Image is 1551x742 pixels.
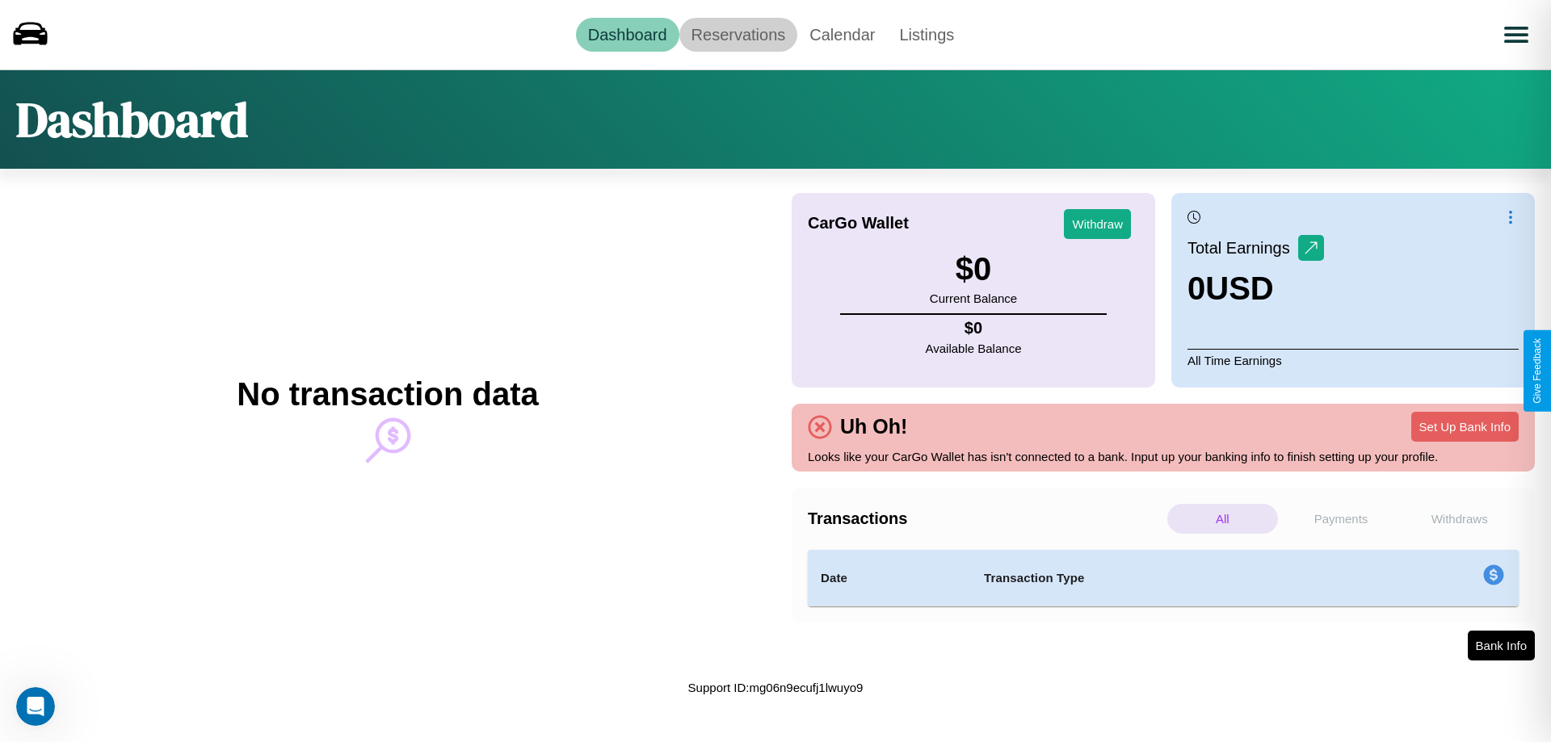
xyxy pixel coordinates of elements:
table: simple table [808,550,1519,606]
h1: Dashboard [16,86,248,153]
h4: Transactions [808,509,1163,528]
a: Dashboard [576,18,679,52]
a: Listings [887,18,966,52]
a: Reservations [679,18,798,52]
h3: 0 USD [1187,270,1324,307]
p: Payments [1286,504,1397,534]
h4: Transaction Type [984,568,1351,588]
h4: Date [821,568,958,588]
h4: Uh Oh! [832,415,915,438]
iframe: Intercom live chat [16,687,55,726]
p: Looks like your CarGo Wallet has isn't connected to a bank. Input up your banking info to finish ... [808,446,1519,467]
button: Bank Info [1468,631,1535,660]
h4: $ 0 [926,319,1022,337]
p: All Time Earnings [1187,349,1519,371]
p: Available Balance [926,337,1022,359]
a: Calendar [797,18,887,52]
button: Open menu [1494,12,1539,57]
p: Total Earnings [1187,233,1298,262]
p: Support ID: mg06n9ecufj1lwuyo9 [688,677,864,698]
p: All [1167,504,1278,534]
p: Current Balance [930,287,1017,309]
h2: No transaction data [237,376,538,413]
h4: CarGo Wallet [808,214,909,233]
p: Withdraws [1404,504,1515,534]
button: Set Up Bank Info [1411,412,1519,442]
div: Give Feedback [1532,338,1543,404]
h3: $ 0 [930,251,1017,287]
button: Withdraw [1064,209,1131,239]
